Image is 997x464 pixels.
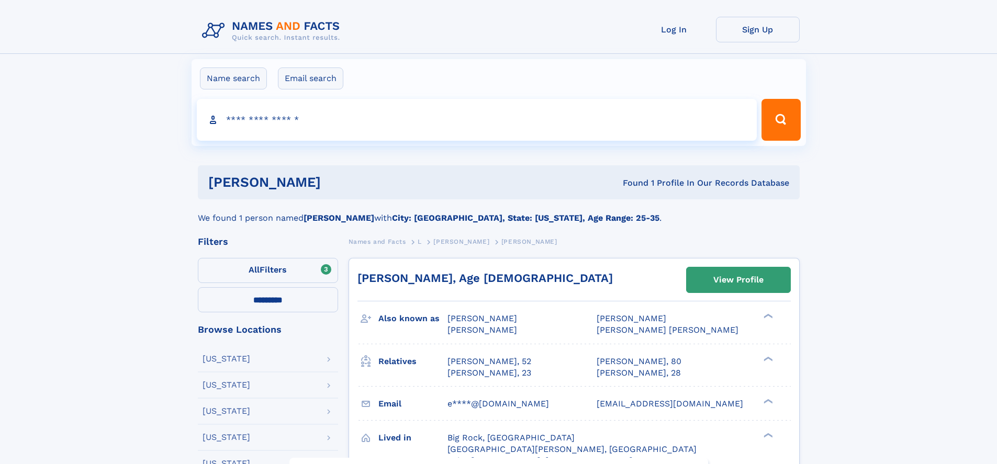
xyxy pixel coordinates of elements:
[433,235,489,248] a: [PERSON_NAME]
[349,235,406,248] a: Names and Facts
[761,99,800,141] button: Search Button
[203,381,250,389] div: [US_STATE]
[198,258,338,283] label: Filters
[447,356,531,367] a: [PERSON_NAME], 52
[761,432,774,438] div: ❯
[447,433,575,443] span: Big Rock, [GEOGRAPHIC_DATA]
[501,238,557,245] span: [PERSON_NAME]
[687,267,790,292] a: View Profile
[761,355,774,362] div: ❯
[304,213,374,223] b: [PERSON_NAME]
[198,237,338,246] div: Filters
[200,67,267,89] label: Name search
[378,310,447,327] h3: Also known as
[447,313,517,323] span: [PERSON_NAME]
[392,213,659,223] b: City: [GEOGRAPHIC_DATA], State: [US_STATE], Age Range: 25-35
[597,367,681,379] a: [PERSON_NAME], 28
[198,17,349,45] img: Logo Names and Facts
[357,271,613,285] a: [PERSON_NAME], Age [DEMOGRAPHIC_DATA]
[278,67,343,89] label: Email search
[249,265,260,275] span: All
[713,268,764,292] div: View Profile
[418,235,422,248] a: L
[597,313,666,323] span: [PERSON_NAME]
[597,356,681,367] a: [PERSON_NAME], 80
[447,325,517,335] span: [PERSON_NAME]
[716,17,800,42] a: Sign Up
[597,325,738,335] span: [PERSON_NAME] [PERSON_NAME]
[632,17,716,42] a: Log In
[761,398,774,404] div: ❯
[433,238,489,245] span: [PERSON_NAME]
[203,355,250,363] div: [US_STATE]
[472,177,789,189] div: Found 1 Profile In Our Records Database
[418,238,422,245] span: L
[761,313,774,320] div: ❯
[378,429,447,447] h3: Lived in
[378,353,447,370] h3: Relatives
[378,395,447,413] h3: Email
[208,176,472,189] h1: [PERSON_NAME]
[447,367,531,379] a: [PERSON_NAME], 23
[203,407,250,415] div: [US_STATE]
[203,433,250,442] div: [US_STATE]
[197,99,757,141] input: search input
[198,199,800,224] div: We found 1 person named with .
[198,325,338,334] div: Browse Locations
[447,444,697,454] span: [GEOGRAPHIC_DATA][PERSON_NAME], [GEOGRAPHIC_DATA]
[597,399,743,409] span: [EMAIL_ADDRESS][DOMAIN_NAME]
